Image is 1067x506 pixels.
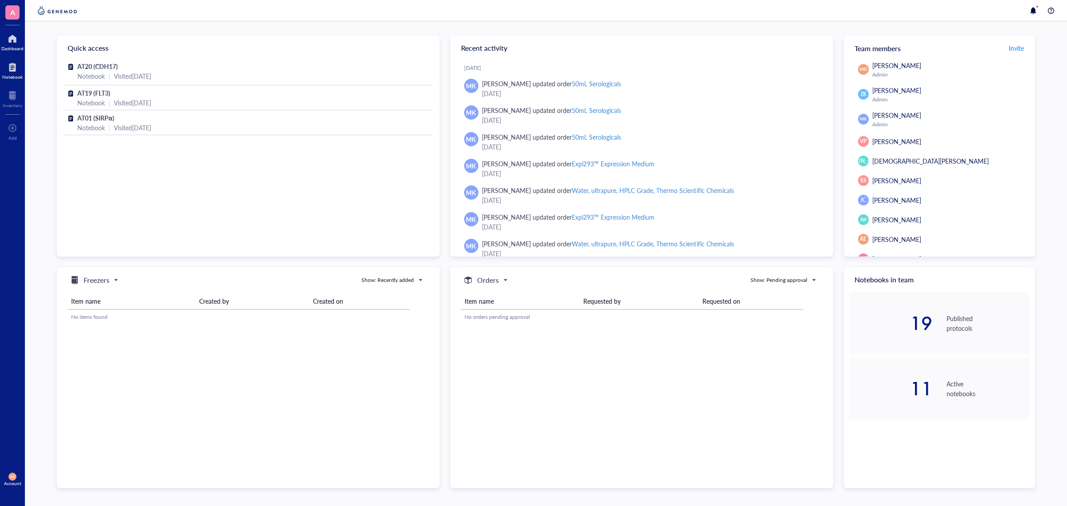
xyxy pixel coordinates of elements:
img: genemod-logo [36,5,79,16]
div: 19 [849,314,932,332]
span: AT01 (SIRPα) [77,113,114,122]
a: MK[PERSON_NAME] updated orderExpi293™ Expression Medium[DATE] [457,209,826,235]
div: Expi293™ Expression Medium [572,159,654,168]
div: Admin [872,96,1026,103]
div: Show: Pending approval [750,276,807,284]
div: Show: Recently added [361,276,414,284]
span: AT20 (CDH17) [77,62,118,71]
div: | [108,71,110,81]
span: AC [860,255,867,263]
span: MK [466,241,476,251]
div: Admin [872,71,1026,78]
div: Notebook [77,123,105,133]
div: Add [8,135,17,141]
div: Account [4,481,21,486]
div: [DATE] [482,115,819,125]
span: MK [466,214,476,224]
div: Dashboard [1,46,24,51]
span: [PERSON_NAME] [872,215,921,224]
div: [PERSON_NAME] updated order [482,159,655,169]
div: [DATE] [482,142,819,152]
div: 50mL Serologicals [572,106,621,115]
a: MK[PERSON_NAME] updated orderWater, ultrapure, HPLC Grade, Thermo Scientific Chemicals[DATE] [457,235,826,262]
div: Water, ultrapure, HPLC Grade, Thermo Scientific Chemicals [572,239,734,248]
span: SS [860,177,866,185]
div: No orders pending approval [465,313,800,321]
div: [PERSON_NAME] updated order [482,185,734,195]
div: Team members [844,36,1035,60]
span: [PERSON_NAME] [872,254,921,263]
div: [PERSON_NAME] updated order [482,105,621,115]
span: [PERSON_NAME] [872,86,921,95]
th: Created by [196,293,310,309]
span: [PERSON_NAME] [872,137,921,146]
span: MK [466,134,476,144]
div: Visited [DATE] [114,98,151,108]
h5: Freezers [84,275,109,285]
span: AE [10,474,15,478]
div: [DATE] [464,64,826,72]
a: MK[PERSON_NAME] updated order50mL Serologicals[DATE] [457,129,826,155]
span: MK [466,81,476,91]
div: 50mL Serologicals [572,79,621,88]
h5: Orders [477,275,499,285]
span: JX [860,90,866,98]
span: AE [860,235,866,243]
th: Requested on [699,293,803,309]
span: MK [466,188,476,197]
span: AT19 (FLT3) [77,88,110,97]
a: Dashboard [1,32,24,51]
span: JC [860,196,866,204]
div: Visited [DATE] [114,123,151,133]
div: Admin [872,121,1026,128]
div: Notebook [77,71,105,81]
span: [PERSON_NAME] [872,235,921,244]
div: [PERSON_NAME] updated order [482,212,655,222]
span: [DEMOGRAPHIC_DATA][PERSON_NAME] [872,157,989,165]
div: 11 [849,380,932,398]
div: Inventory [3,103,22,108]
th: Created on [309,293,410,309]
div: Water, ultrapure, HPLC Grade, Thermo Scientific Chemicals [572,186,734,195]
div: [DATE] [482,169,819,178]
div: Visited [DATE] [114,71,151,81]
div: [PERSON_NAME] updated order [482,239,734,249]
span: MK [466,161,476,171]
span: VP [860,137,866,145]
span: MK [466,108,476,117]
th: Item name [68,293,196,309]
a: MK[PERSON_NAME] updated order50mL Serologicals[DATE] [457,102,826,129]
div: Recent activity [450,36,833,60]
th: Requested by [580,293,698,309]
div: Expi293™ Expression Medium [572,213,654,221]
div: [DATE] [482,195,819,205]
div: | [108,98,110,108]
a: MK[PERSON_NAME] updated orderExpi293™ Expression Medium[DATE] [457,155,826,182]
a: Inventory [3,88,22,108]
div: Notebooks in team [844,267,1035,292]
div: [PERSON_NAME] updated order [482,79,621,88]
th: Item name [461,293,580,309]
div: No items found [71,313,406,321]
a: Notebook [2,60,23,80]
span: A [10,7,15,18]
div: Notebook [2,74,23,80]
span: [PERSON_NAME] [872,61,921,70]
a: MK[PERSON_NAME] updated order50mL Serologicals[DATE] [457,75,826,102]
div: Published protocols [947,313,1030,333]
a: MK[PERSON_NAME] updated orderWater, ultrapure, HPLC Grade, Thermo Scientific Chemicals[DATE] [457,182,826,209]
div: [DATE] [482,88,819,98]
span: JW [860,216,867,223]
div: Quick access [57,36,440,60]
div: 50mL Serologicals [572,133,621,141]
div: Active notebooks [947,379,1030,398]
span: [PERSON_NAME] [872,111,921,120]
span: [PERSON_NAME] [872,196,921,205]
div: [DATE] [482,222,819,232]
button: Invite [1008,41,1024,55]
div: | [108,123,110,133]
span: Invite [1009,44,1024,52]
span: [PERSON_NAME] [872,176,921,185]
span: MK [860,116,866,122]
